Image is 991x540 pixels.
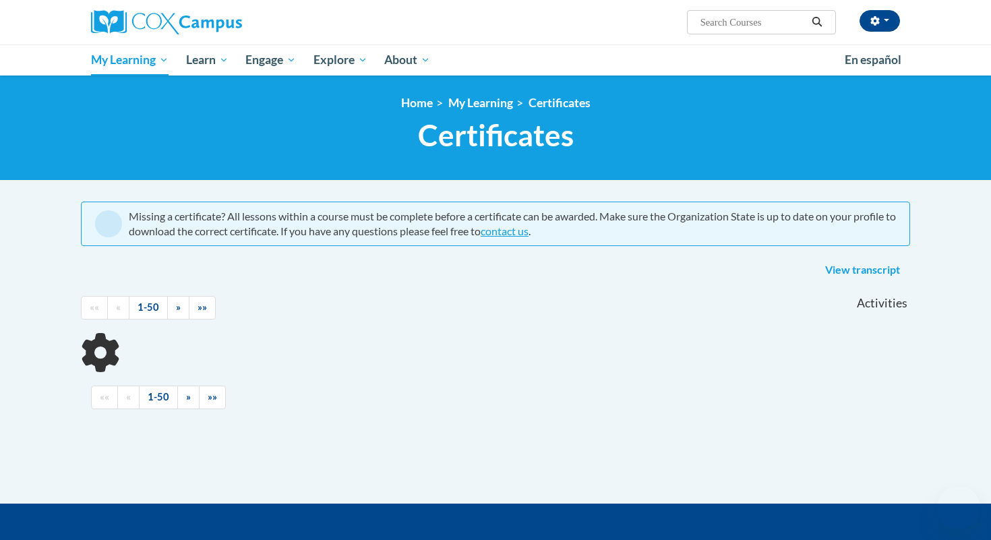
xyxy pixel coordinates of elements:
[481,224,529,237] a: contact us
[836,46,910,74] a: En español
[245,52,296,68] span: Engage
[91,10,347,34] a: Cox Campus
[845,53,901,67] span: En español
[91,10,242,34] img: Cox Campus
[90,301,99,313] span: ««
[167,296,189,320] a: Next
[815,260,910,281] a: View transcript
[198,301,207,313] span: »»
[139,386,178,409] a: 1-50
[177,386,200,409] a: Next
[199,386,226,409] a: End
[401,96,433,110] a: Home
[117,386,140,409] a: Previous
[81,296,108,320] a: Begining
[305,44,376,76] a: Explore
[91,52,169,68] span: My Learning
[116,301,121,313] span: «
[807,14,827,30] button: Search
[82,44,177,76] a: My Learning
[186,391,191,402] span: »
[937,486,980,529] iframe: Button to launch messaging window
[189,296,216,320] a: End
[529,96,591,110] a: Certificates
[129,296,168,320] a: 1-50
[129,209,896,239] div: Missing a certificate? All lessons within a course must be complete before a certificate can be a...
[71,44,920,76] div: Main menu
[176,301,181,313] span: »
[126,391,131,402] span: «
[237,44,305,76] a: Engage
[208,391,217,402] span: »»
[857,296,907,311] span: Activities
[418,117,574,153] span: Certificates
[177,44,237,76] a: Learn
[448,96,513,110] a: My Learning
[186,52,229,68] span: Learn
[91,386,118,409] a: Begining
[313,52,367,68] span: Explore
[699,14,807,30] input: Search Courses
[107,296,129,320] a: Previous
[860,10,900,32] button: Account Settings
[384,52,430,68] span: About
[376,44,440,76] a: About
[100,391,109,402] span: ««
